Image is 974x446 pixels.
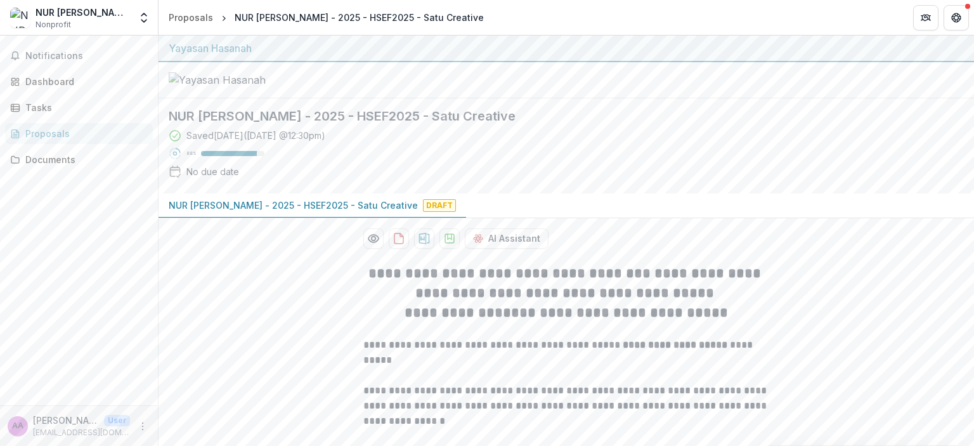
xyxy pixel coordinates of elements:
h2: NUR [PERSON_NAME] - 2025 - HSEF2025 - Satu Creative [169,108,944,124]
p: [PERSON_NAME] [33,414,99,427]
div: Proposals [169,11,213,24]
nav: breadcrumb [164,8,489,27]
p: [EMAIL_ADDRESS][DOMAIN_NAME] [33,427,130,438]
img: Yayasan Hasanah [169,72,295,88]
span: Nonprofit [36,19,71,30]
button: More [135,419,150,434]
button: Preview e34ac04d-993e-4f86-a518-e54078371e92-0.pdf [363,228,384,249]
div: Dashboard [25,75,143,88]
button: download-proposal [414,228,434,249]
a: Proposals [5,123,153,144]
div: NUR [PERSON_NAME] [36,6,130,19]
div: Arina Azmi [12,422,23,430]
button: AI Assistant [465,228,549,249]
button: Partners [913,5,938,30]
a: Proposals [164,8,218,27]
a: Dashboard [5,71,153,92]
p: User [104,415,130,426]
span: Draft [423,199,456,212]
div: Documents [25,153,143,166]
button: Get Help [944,5,969,30]
div: NUR [PERSON_NAME] - 2025 - HSEF2025 - Satu Creative [235,11,484,24]
button: Open entity switcher [135,5,153,30]
div: No due date [186,165,239,178]
a: Documents [5,149,153,170]
div: Proposals [25,127,143,140]
p: 88 % [186,149,196,158]
img: NUR ARINA SYAHEERA BINTI AZMI [10,8,30,28]
button: Notifications [5,46,153,66]
button: download-proposal [439,228,460,249]
a: Tasks [5,97,153,118]
div: Saved [DATE] ( [DATE] @ 12:30pm ) [186,129,325,142]
div: Tasks [25,101,143,114]
button: download-proposal [389,228,409,249]
div: Yayasan Hasanah [169,41,964,56]
span: Notifications [25,51,148,62]
p: NUR [PERSON_NAME] - 2025 - HSEF2025 - Satu Creative [169,199,418,212]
